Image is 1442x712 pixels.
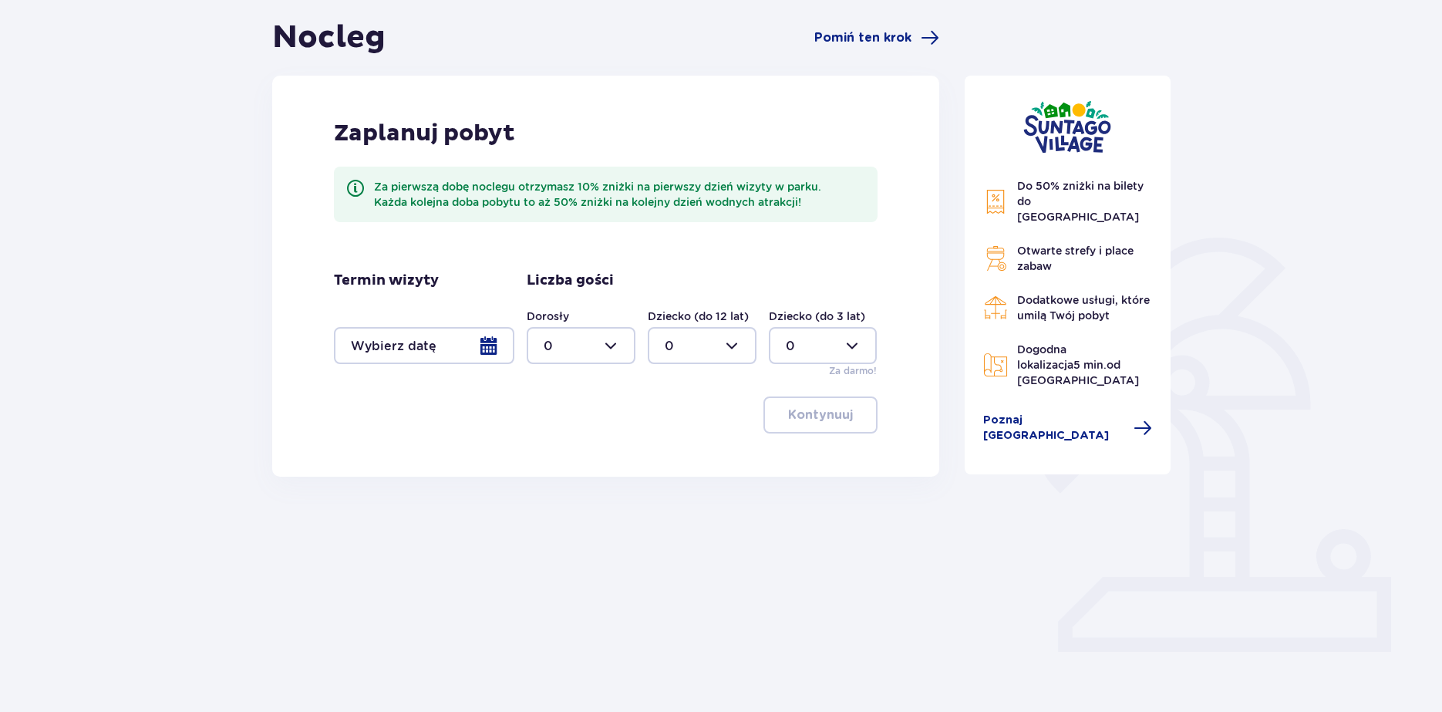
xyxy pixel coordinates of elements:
span: Dogodna lokalizacja od [GEOGRAPHIC_DATA] [1017,343,1139,386]
img: Map Icon [983,353,1008,377]
label: Dziecko (do 12 lat) [648,309,749,324]
div: Za pierwszą dobę noclegu otrzymasz 10% zniżki na pierwszy dzień wizyty w parku. Każda kolejna dob... [374,179,865,210]
span: 5 min. [1073,359,1107,371]
a: Poznaj [GEOGRAPHIC_DATA] [983,413,1153,444]
img: Suntago Village [1023,100,1111,154]
label: Dziecko (do 3 lat) [769,309,865,324]
span: Pomiń ten krok [814,29,911,46]
p: Liczba gości [527,272,614,290]
img: Restaurant Icon [983,295,1008,320]
button: Kontynuuj [763,396,878,434]
p: Za darmo! [829,364,877,378]
span: Dodatkowe usługi, które umilą Twój pobyt [1017,294,1150,322]
span: Otwarte strefy i place zabaw [1017,245,1134,272]
label: Dorosły [527,309,569,324]
span: Do 50% zniżki na bilety do [GEOGRAPHIC_DATA] [1017,180,1144,223]
p: Zaplanuj pobyt [334,119,515,148]
a: Pomiń ten krok [814,29,939,47]
span: Poznaj [GEOGRAPHIC_DATA] [983,413,1125,444]
p: Termin wizyty [334,272,439,290]
h1: Nocleg [272,19,386,57]
img: Discount Icon [983,189,1008,214]
img: Grill Icon [983,246,1008,271]
p: Kontynuuj [788,407,853,423]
